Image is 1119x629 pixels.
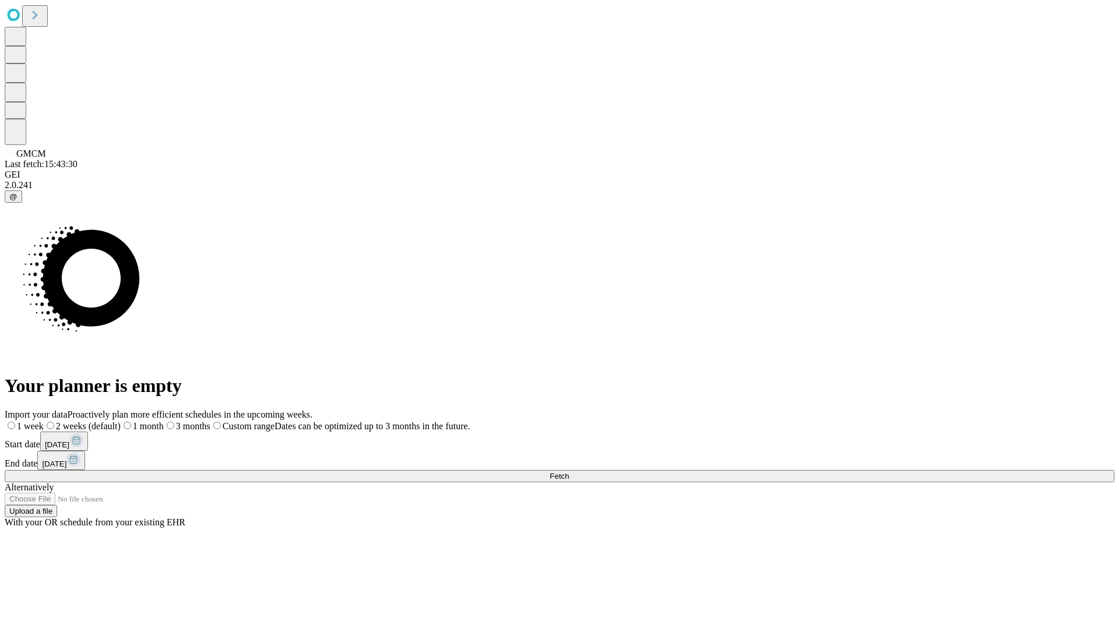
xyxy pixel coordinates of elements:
[213,422,221,429] input: Custom rangeDates can be optimized up to 3 months in the future.
[5,375,1114,397] h1: Your planner is empty
[124,422,131,429] input: 1 month
[45,440,69,449] span: [DATE]
[223,421,275,431] span: Custom range
[16,149,46,158] span: GMCM
[5,505,57,517] button: Upload a file
[5,482,54,492] span: Alternatively
[5,180,1114,190] div: 2.0.241
[5,190,22,203] button: @
[5,470,1114,482] button: Fetch
[68,409,312,419] span: Proactively plan more efficient schedules in the upcoming weeks.
[167,422,174,429] input: 3 months
[275,421,470,431] span: Dates can be optimized up to 3 months in the future.
[42,460,66,468] span: [DATE]
[5,169,1114,180] div: GEI
[5,451,1114,470] div: End date
[9,192,17,201] span: @
[17,421,44,431] span: 1 week
[56,421,121,431] span: 2 weeks (default)
[550,472,569,480] span: Fetch
[47,422,54,429] input: 2 weeks (default)
[40,432,88,451] button: [DATE]
[5,409,68,419] span: Import your data
[133,421,164,431] span: 1 month
[5,517,185,527] span: With your OR schedule from your existing EHR
[37,451,85,470] button: [DATE]
[5,432,1114,451] div: Start date
[176,421,210,431] span: 3 months
[5,159,78,169] span: Last fetch: 15:43:30
[8,422,15,429] input: 1 week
